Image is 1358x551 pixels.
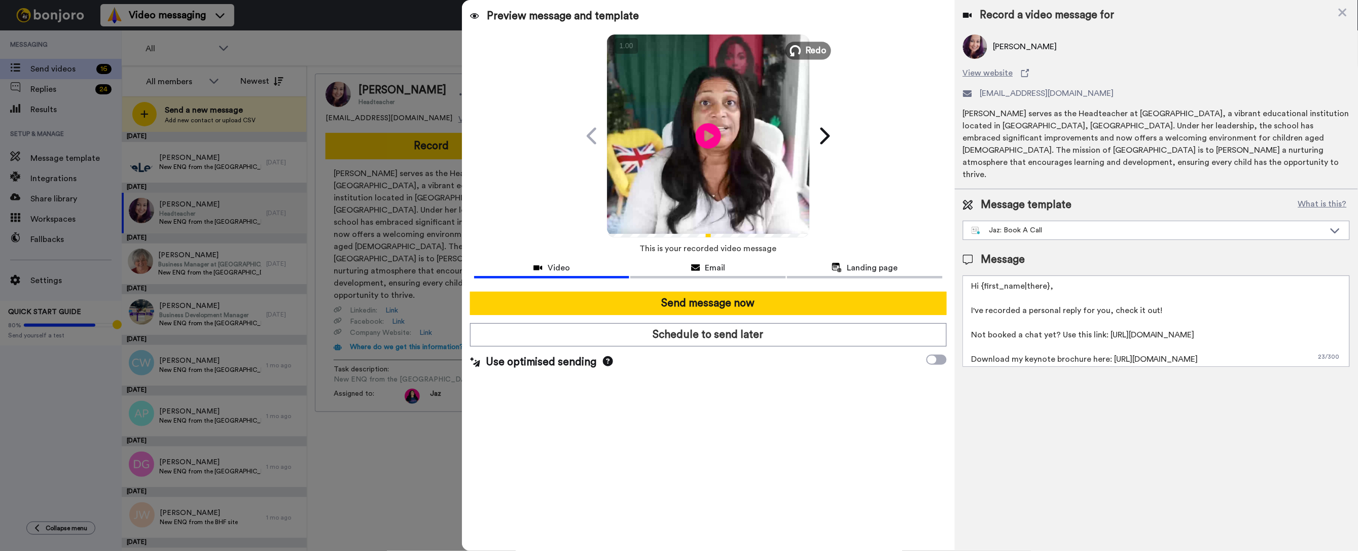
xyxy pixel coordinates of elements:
span: This is your recorded video message [640,237,777,260]
a: View website [963,67,1350,79]
span: Message [981,252,1025,267]
textarea: Hi {first_name|there}, I've recorded a personal reply for you, check it out! Not booked a chat ye... [963,275,1350,367]
span: Email [705,262,726,274]
span: Use optimised sending [486,355,597,370]
span: Video [548,262,570,274]
img: nextgen-template.svg [972,227,981,235]
span: Message template [981,197,1072,213]
div: [PERSON_NAME] serves as the Headteacher at [GEOGRAPHIC_DATA], a vibrant educational institution l... [963,108,1350,181]
span: View website [963,67,1013,79]
span: [EMAIL_ADDRESS][DOMAIN_NAME] [980,87,1114,99]
button: What is this? [1295,197,1350,213]
button: Schedule to send later [470,323,947,347]
div: Jaz: Book A Call [972,225,1325,235]
button: Send message now [470,292,947,315]
span: Landing page [847,262,898,274]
